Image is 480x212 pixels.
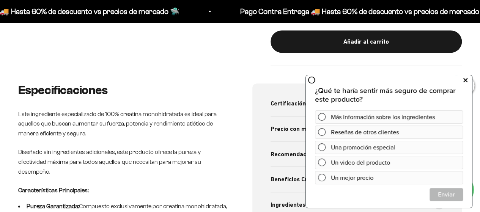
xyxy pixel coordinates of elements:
strong: Características Principales: [18,187,88,193]
summary: Precio con membresía [271,116,444,141]
span: Precio con membresía [271,124,333,134]
span: Recomendación de uso [271,149,334,159]
summary: Recomendación de uso [271,142,444,167]
span: Ingredientes [271,200,305,210]
p: Este ingrediente especializado de 100% creatina monohidratada es ideal para aquellos que buscan a... [18,109,228,138]
iframe: zigpoll-iframe [306,74,472,208]
p: Diseñado sin ingredientes adicionales, este producto ofrece la pureza y efectividad máxima para t... [18,147,228,176]
strong: Pureza Garantizada: [27,203,79,209]
summary: Certificación Informed Choice [271,91,444,116]
h2: Especificaciones [18,83,228,97]
summary: Beneficios Creatina [271,167,444,192]
div: Añadir al carrito [286,37,447,47]
span: Beneficios Creatina [271,174,325,184]
span: Certificación Informed Choice [271,99,353,108]
button: Añadir al carrito [271,30,462,53]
